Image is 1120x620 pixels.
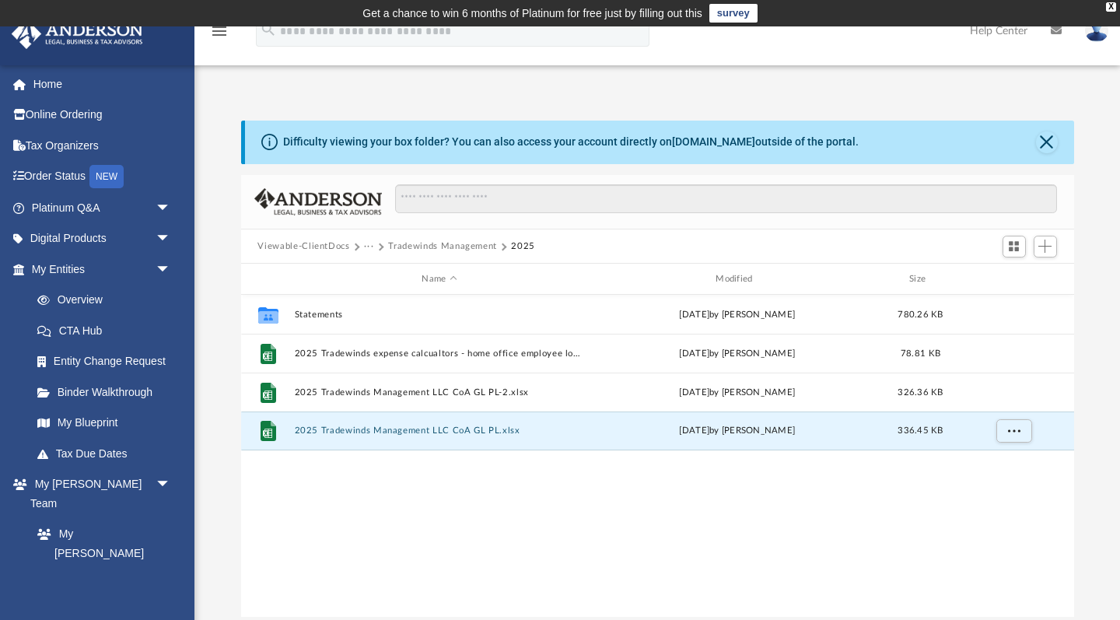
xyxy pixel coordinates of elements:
[364,240,374,254] button: ···
[1036,131,1058,153] button: Close
[156,469,187,501] span: arrow_drop_down
[7,19,148,49] img: Anderson Advisors Platinum Portal
[260,21,277,38] i: search
[11,192,194,223] a: Platinum Q&Aarrow_drop_down
[592,386,883,400] div: [DATE] by [PERSON_NAME]
[257,240,349,254] button: Viewable-ClientDocs
[210,22,229,40] i: menu
[11,100,194,131] a: Online Ordering
[591,272,882,286] div: Modified
[11,254,194,285] a: My Entitiesarrow_drop_down
[1085,19,1108,42] img: User Pic
[889,272,951,286] div: Size
[156,254,187,285] span: arrow_drop_down
[592,347,883,361] div: [DATE] by [PERSON_NAME]
[996,381,1031,405] button: More options
[22,438,194,469] a: Tax Due Dates
[247,272,286,286] div: id
[898,426,943,435] span: 336.45 KB
[1034,236,1057,257] button: Add
[1106,2,1116,12] div: close
[294,310,585,320] button: Statements
[22,346,194,377] a: Entity Change Request
[996,419,1031,443] button: More options
[709,4,758,23] a: survey
[1003,236,1026,257] button: Switch to Grid View
[156,223,187,255] span: arrow_drop_down
[89,165,124,188] div: NEW
[511,240,535,254] button: 2025
[958,272,1067,286] div: id
[900,349,940,358] span: 78.81 KB
[592,424,883,438] div: [DATE] by [PERSON_NAME]
[22,408,187,439] a: My Blueprint
[22,519,179,588] a: My [PERSON_NAME] Team
[294,426,585,436] button: 2025 Tradewinds Management LLC CoA GL PL.xlsx
[672,135,755,148] a: [DOMAIN_NAME]
[210,30,229,40] a: menu
[22,285,194,316] a: Overview
[362,4,702,23] div: Get a chance to win 6 months of Platinum for free just by filling out this
[11,469,187,519] a: My [PERSON_NAME] Teamarrow_drop_down
[898,310,943,319] span: 780.26 KB
[293,272,584,286] div: Name
[11,68,194,100] a: Home
[395,184,1056,214] input: Search files and folders
[22,315,194,346] a: CTA Hub
[996,342,1031,366] button: More options
[294,387,585,398] button: 2025 Tradewinds Management LLC CoA GL PL-2.xlsx
[11,161,194,193] a: Order StatusNEW
[283,134,859,150] div: Difficulty viewing your box folder? You can also access your account directly on outside of the p...
[241,295,1074,618] div: grid
[11,223,194,254] a: Digital Productsarrow_drop_down
[294,349,585,359] button: 2025 Tradewinds expense calcualtors - home office employee log travel log.xlsx
[156,192,187,224] span: arrow_drop_down
[11,130,194,161] a: Tax Organizers
[898,388,943,397] span: 326.36 KB
[388,240,497,254] button: Tradewinds Management
[22,377,194,408] a: Binder Walkthrough
[592,308,883,322] div: [DATE] by [PERSON_NAME]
